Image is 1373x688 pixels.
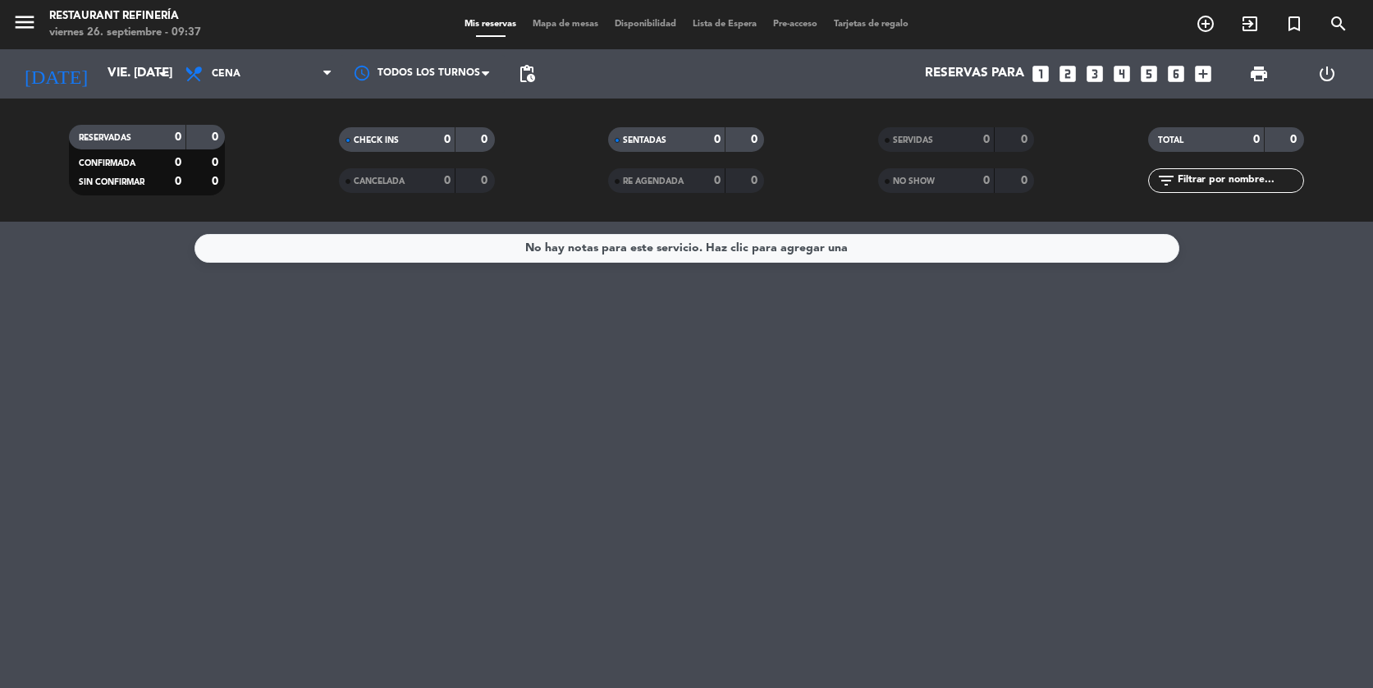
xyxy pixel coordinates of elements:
span: CANCELADA [354,177,405,186]
i: menu [12,10,37,34]
i: add_circle_outline [1196,14,1215,34]
i: looks_one [1030,63,1051,85]
div: LOG OUT [1293,49,1361,99]
span: TOTAL [1158,136,1183,144]
i: turned_in_not [1284,14,1304,34]
span: Lista de Espera [684,20,765,29]
i: [DATE] [12,56,99,92]
input: Filtrar por nombre... [1176,172,1303,190]
span: RE AGENDADA [623,177,684,186]
span: CONFIRMADA [79,159,135,167]
span: CHECK INS [354,136,399,144]
strong: 0 [444,175,451,186]
div: Restaurant Refinería [49,8,201,25]
strong: 0 [983,175,990,186]
strong: 0 [212,176,222,187]
div: viernes 26. septiembre - 09:37 [49,25,201,41]
i: looks_two [1057,63,1078,85]
strong: 0 [1021,134,1031,145]
span: NO SHOW [893,177,935,186]
span: RESERVADAS [79,134,131,142]
span: SENTADAS [623,136,666,144]
div: No hay notas para este servicio. Haz clic para agregar una [525,239,848,258]
span: SERVIDAS [893,136,933,144]
strong: 0 [481,175,491,186]
i: looks_5 [1138,63,1160,85]
span: Disponibilidad [606,20,684,29]
span: print [1249,64,1269,84]
span: Mis reservas [456,20,524,29]
strong: 0 [1253,134,1260,145]
span: Tarjetas de regalo [826,20,917,29]
strong: 0 [175,157,181,168]
span: Cena [212,68,240,80]
i: exit_to_app [1240,14,1260,34]
strong: 0 [983,134,990,145]
strong: 0 [175,131,181,143]
span: Pre-acceso [765,20,826,29]
strong: 0 [212,157,222,168]
strong: 0 [714,175,721,186]
strong: 0 [444,134,451,145]
i: arrow_drop_down [153,64,172,84]
i: looks_3 [1084,63,1105,85]
i: looks_4 [1111,63,1133,85]
i: add_box [1192,63,1214,85]
strong: 0 [481,134,491,145]
span: Reservas para [925,67,1024,81]
strong: 0 [1290,134,1300,145]
span: Mapa de mesas [524,20,606,29]
strong: 0 [751,175,761,186]
i: power_settings_new [1317,64,1337,84]
i: search [1329,14,1348,34]
span: SIN CONFIRMAR [79,178,144,186]
button: menu [12,10,37,40]
strong: 0 [212,131,222,143]
strong: 0 [1021,175,1031,186]
strong: 0 [751,134,761,145]
span: pending_actions [517,64,537,84]
i: filter_list [1156,171,1176,190]
strong: 0 [714,134,721,145]
strong: 0 [175,176,181,187]
i: looks_6 [1165,63,1187,85]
